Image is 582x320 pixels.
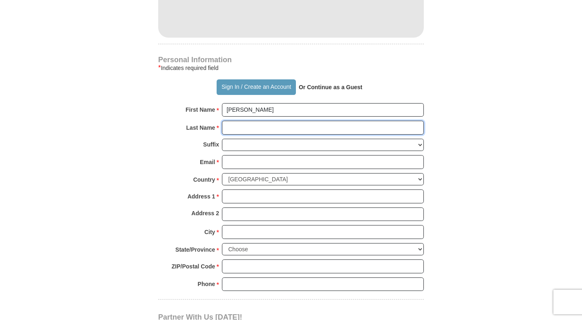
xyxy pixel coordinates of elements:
[217,79,295,95] button: Sign In / Create an Account
[299,84,363,90] strong: Or Continue as a Guest
[198,278,215,290] strong: Phone
[188,191,215,202] strong: Address 1
[172,261,215,272] strong: ZIP/Postal Code
[158,56,424,63] h4: Personal Information
[186,122,215,133] strong: Last Name
[186,104,215,115] strong: First Name
[203,139,219,150] strong: Suffix
[193,174,215,185] strong: Country
[175,244,215,255] strong: State/Province
[204,226,215,238] strong: City
[200,156,215,168] strong: Email
[158,63,424,73] div: Indicates required field
[191,207,219,219] strong: Address 2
